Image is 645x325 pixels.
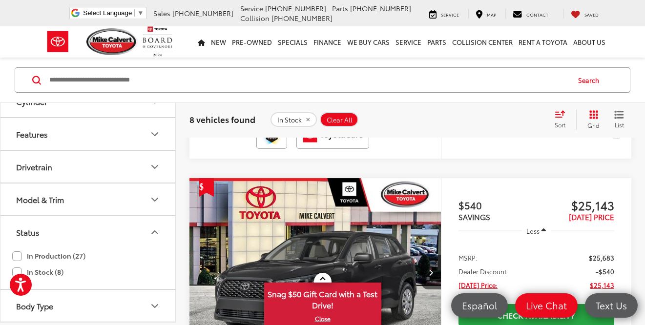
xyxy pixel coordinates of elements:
[589,253,614,263] span: $25,683
[526,11,548,18] span: Contact
[393,26,424,58] a: Service
[607,110,631,129] button: List View
[584,11,599,18] span: Saved
[311,26,344,58] a: Finance
[458,280,498,290] span: [DATE] Price:
[195,26,208,58] a: Home
[591,299,632,311] span: Text Us
[0,151,176,183] button: DrivetrainDrivetrain
[327,116,353,123] span: Clear All
[522,222,551,240] button: Less
[585,293,638,318] a: Text Us
[275,26,311,58] a: Specials
[149,161,161,173] div: Drivetrain
[208,26,229,58] a: New
[422,9,466,19] a: Service
[12,264,63,280] label: In Stock (8)
[441,11,459,18] span: Service
[344,26,393,58] a: WE BUY CARS
[0,183,176,215] button: Model & TrimModel & Trim
[449,26,516,58] a: Collision Center
[569,68,613,92] button: Search
[265,284,380,313] span: Snag $50 Gift Card with a Test Drive!
[153,8,170,18] span: Sales
[265,3,326,13] span: [PHONE_NUMBER]
[526,226,540,235] span: Less
[0,118,176,150] button: FeaturesFeatures
[320,112,358,127] button: Clear All
[536,198,614,212] span: $25,143
[468,9,503,19] a: Map
[86,28,138,55] img: Mike Calvert Toyota
[149,300,161,312] div: Body Type
[40,26,76,58] img: Toyota
[0,290,176,322] button: Body TypeBody Type
[563,9,606,19] a: My Saved Vehicles
[270,112,317,127] button: remove In%20Stock
[277,116,302,123] span: In Stock
[569,211,614,222] span: [DATE] PRICE
[515,293,578,318] a: Live Chat
[12,248,85,264] label: In Production (27)
[332,3,348,13] span: Parts
[424,26,449,58] a: Parts
[16,97,47,106] div: Cylinder
[350,3,411,13] span: [PHONE_NUMBER]
[134,9,135,17] span: ​
[172,8,233,18] span: [PHONE_NUMBER]
[550,110,576,129] button: Select sort value
[458,211,490,222] span: SAVINGS
[149,226,161,238] div: Status
[555,121,565,129] span: Sort
[614,121,624,129] span: List
[458,253,478,263] span: MSRP:
[487,11,496,18] span: Map
[16,195,64,204] div: Model & Trim
[458,198,537,212] span: $540
[590,280,614,290] span: $25,143
[16,162,52,171] div: Drivetrain
[570,26,608,58] a: About Us
[189,113,255,125] span: 8 vehicles found
[458,266,507,276] span: Dealer Discount
[421,255,441,289] button: Next image
[16,227,40,237] div: Status
[516,26,570,58] a: Rent a Toyota
[596,266,614,276] span: -$540
[83,9,144,17] a: Select Language​
[83,9,132,17] span: Select Language
[451,293,508,318] a: Español
[240,13,270,23] span: Collision
[576,110,607,129] button: Grid View
[48,68,569,92] input: Search by Make, Model, or Keyword
[229,26,275,58] a: Pre-Owned
[457,299,502,311] span: Español
[240,3,263,13] span: Service
[137,9,144,17] span: ▼
[521,299,572,311] span: Live Chat
[149,128,161,140] div: Features
[16,301,53,310] div: Body Type
[149,194,161,205] div: Model & Trim
[587,121,600,129] span: Grid
[271,13,333,23] span: [PHONE_NUMBER]
[0,216,176,248] button: StatusStatus
[505,9,556,19] a: Contact
[16,129,48,139] div: Features
[199,178,214,197] span: Get Price Drop Alert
